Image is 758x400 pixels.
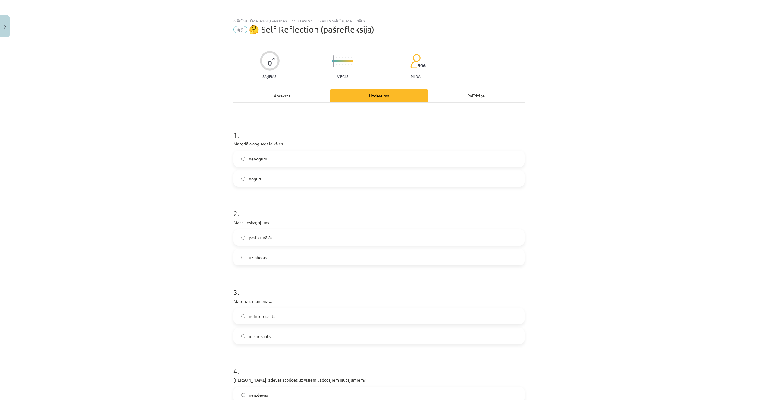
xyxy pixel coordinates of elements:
img: students-c634bb4e5e11cddfef0936a35e636f08e4e9abd3cc4e673bd6f9a4125e45ecb1.svg [410,54,421,69]
img: icon-short-line-57e1e144782c952c97e751825c79c345078a6d821885a25fce030b3d8c18986b.svg [348,64,349,65]
img: icon-short-line-57e1e144782c952c97e751825c79c345078a6d821885a25fce030b3d8c18986b.svg [336,64,337,65]
span: nenoguru [249,156,267,162]
input: interesants [241,334,245,338]
span: XP [272,57,276,60]
img: icon-short-line-57e1e144782c952c97e751825c79c345078a6d821885a25fce030b3d8c18986b.svg [339,57,340,58]
span: uzlabojās [249,254,267,261]
img: icon-short-line-57e1e144782c952c97e751825c79c345078a6d821885a25fce030b3d8c18986b.svg [345,64,346,65]
h1: 4 . [233,356,525,375]
input: noguru [241,177,245,181]
img: icon-close-lesson-0947bae3869378f0d4975bcd49f059093ad1ed9edebbc8119c70593378902aed.svg [4,25,6,29]
input: pasliktinājās [241,236,245,240]
div: Mācību tēma: Angļu valodas i - 11. klases 1. ieskaites mācību materiāls [233,19,525,23]
div: Apraksts [233,89,330,102]
p: Saņemsi [260,74,280,78]
span: #9 [233,26,247,33]
img: icon-short-line-57e1e144782c952c97e751825c79c345078a6d821885a25fce030b3d8c18986b.svg [336,57,337,58]
input: neinteresants [241,314,245,318]
div: Uzdevums [330,89,428,102]
span: pasliktinājās [249,234,272,241]
span: neizdevās [249,392,268,398]
input: uzlabojās [241,256,245,259]
img: icon-short-line-57e1e144782c952c97e751825c79c345078a6d821885a25fce030b3d8c18986b.svg [345,57,346,58]
h1: 3 . [233,278,525,296]
p: Mans noskaņojums [233,219,525,226]
img: icon-long-line-d9ea69661e0d244f92f715978eff75569469978d946b2353a9bb055b3ed8787d.svg [333,55,334,67]
p: [PERSON_NAME] izdevās atbildēt uz visiem uzdotajiem jautājumiem? [233,377,525,383]
input: nenoguru [241,157,245,161]
h1: 1 . [233,120,525,139]
img: icon-short-line-57e1e144782c952c97e751825c79c345078a6d821885a25fce030b3d8c18986b.svg [342,64,343,65]
div: Palīdzība [428,89,525,102]
span: 🤔 Self-Reflection (pašrefleksija) [249,24,374,34]
div: 0 [268,59,272,67]
input: neizdevās [241,393,245,397]
p: pilda [411,74,420,78]
span: 506 [418,63,426,68]
img: icon-short-line-57e1e144782c952c97e751825c79c345078a6d821885a25fce030b3d8c18986b.svg [342,57,343,58]
img: icon-short-line-57e1e144782c952c97e751825c79c345078a6d821885a25fce030b3d8c18986b.svg [351,57,352,58]
h1: 2 . [233,199,525,217]
img: icon-short-line-57e1e144782c952c97e751825c79c345078a6d821885a25fce030b3d8c18986b.svg [351,64,352,65]
p: Materiāla apguves laikā es [233,141,525,147]
span: neinteresants [249,313,275,319]
span: noguru [249,176,262,182]
span: interesants [249,333,271,339]
img: icon-short-line-57e1e144782c952c97e751825c79c345078a6d821885a25fce030b3d8c18986b.svg [339,64,340,65]
img: icon-short-line-57e1e144782c952c97e751825c79c345078a6d821885a25fce030b3d8c18986b.svg [348,57,349,58]
p: Materiāls man bija ... [233,298,525,304]
p: Viegls [337,74,348,78]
